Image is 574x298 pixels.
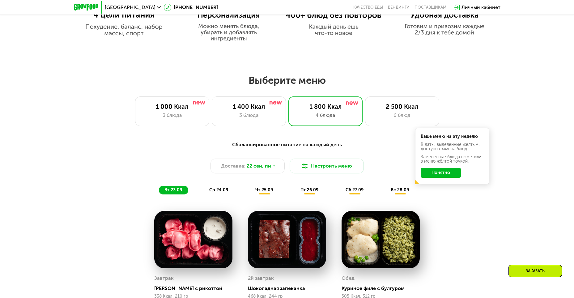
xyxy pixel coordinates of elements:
[255,187,273,193] span: чт 25.09
[164,4,218,11] a: [PHONE_NUMBER]
[104,141,470,149] div: Сбалансированное питание на каждый день
[421,134,484,139] div: Ваше меню на эту неделю
[415,5,446,10] div: поставщикам
[372,112,433,119] div: 6 блюд
[508,265,562,277] div: Заказать
[218,103,279,110] div: 1 400 Ккал
[295,103,356,110] div: 1 800 Ккал
[391,187,409,193] span: вс 28.09
[248,285,331,292] div: Шоколадная запеканка
[154,285,237,292] div: [PERSON_NAME] с рикоттой
[290,159,364,173] button: Настроить меню
[154,274,174,283] div: Завтрак
[247,162,271,170] span: 22 сен, пн
[461,4,500,11] div: Личный кабинет
[342,274,355,283] div: Обед
[20,74,554,87] h2: Выберите меню
[421,168,461,178] button: Понятно
[105,5,155,10] span: [GEOGRAPHIC_DATA]
[421,155,484,164] div: Заменённые блюда пометили в меню жёлтой точкой.
[353,5,383,10] a: Качество еды
[295,112,356,119] div: 4 блюда
[346,187,364,193] span: сб 27.09
[221,162,245,170] span: Доставка:
[142,112,203,119] div: 3 блюда
[218,112,279,119] div: 3 блюда
[300,187,318,193] span: пт 26.09
[421,143,484,151] div: В даты, выделенные желтым, доступна замена блюд.
[248,274,274,283] div: 2й завтрак
[342,285,425,292] div: Куриное филе с булгуром
[209,187,228,193] span: ср 24.09
[142,103,203,110] div: 1 000 Ккал
[388,5,410,10] a: Вендинги
[372,103,433,110] div: 2 500 Ккал
[164,187,182,193] span: вт 23.09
